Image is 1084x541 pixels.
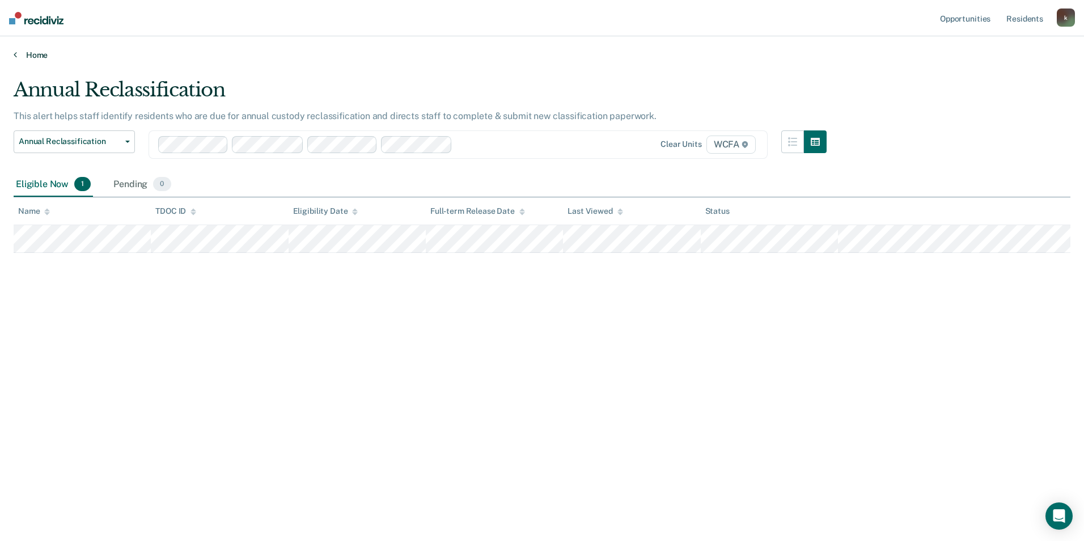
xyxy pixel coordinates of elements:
[153,177,171,192] span: 0
[568,206,623,216] div: Last Viewed
[18,206,50,216] div: Name
[14,78,827,111] div: Annual Reclassification
[74,177,91,192] span: 1
[9,12,63,24] img: Recidiviz
[706,136,756,154] span: WCFA
[14,130,135,153] button: Annual Reclassification
[660,140,702,149] div: Clear units
[14,50,1070,60] a: Home
[1057,9,1075,27] button: k
[1045,502,1073,530] div: Open Intercom Messenger
[14,111,657,121] p: This alert helps staff identify residents who are due for annual custody reclassification and dir...
[705,206,730,216] div: Status
[111,172,173,197] div: Pending0
[19,137,121,146] span: Annual Reclassification
[14,172,93,197] div: Eligible Now1
[293,206,358,216] div: Eligibility Date
[430,206,525,216] div: Full-term Release Date
[155,206,196,216] div: TDOC ID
